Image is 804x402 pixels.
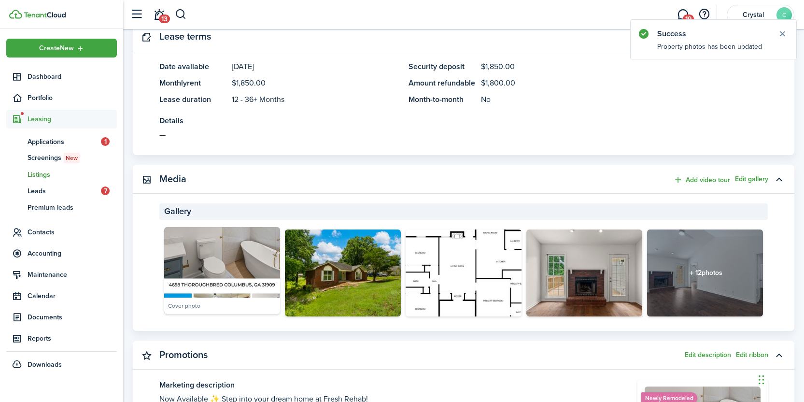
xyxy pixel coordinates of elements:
[409,94,476,105] panel-main-title: Month-to-month
[647,230,763,316] div: 12 photos
[159,349,208,360] panel-main-title: Promotions
[481,94,768,105] panel-main-description: No
[736,351,768,359] button: Edit ribbon
[28,114,117,124] span: Leasing
[232,61,399,72] panel-main-description: [DATE]
[759,365,764,394] div: Drag
[526,230,642,316] img: Image
[28,153,117,163] span: Screenings
[771,171,787,187] button: Toggle accordion
[24,12,66,18] img: TenantCloud
[159,77,227,89] panel-main-title: Monthly rent
[6,67,117,86] a: Dashboard
[6,39,117,57] button: Open menu
[28,291,117,301] span: Calendar
[756,356,804,402] div: Chat Widget
[6,183,117,199] a: Leads7
[39,45,74,52] span: Create New
[28,227,117,237] span: Contacts
[127,5,146,24] button: Open sidebar
[6,133,117,150] a: Applications1
[685,351,731,359] button: Edit description
[101,137,110,146] span: 1
[28,312,117,322] span: Documents
[159,115,768,141] panel-main-item-text: —
[159,14,170,23] span: 13
[696,6,712,23] button: Open resource center
[735,175,768,183] button: Edit gallery
[481,61,768,72] panel-main-description: $1,850.00
[406,230,522,316] img: Image
[232,77,399,89] panel-main-description: $1,850.00
[6,150,117,166] a: ScreeningsNew
[409,61,476,72] panel-main-title: Security deposit
[159,379,608,391] panel-main-title: Marketing description
[6,166,117,183] a: Listings
[232,94,399,105] panel-main-description: 12 - 36+ Months
[28,202,117,213] span: Premium leads
[28,359,62,370] span: Downloads
[683,14,694,23] span: 19
[776,7,792,23] avatar-text: C
[28,270,117,280] span: Maintenance
[159,173,186,185] panel-main-title: Media
[771,347,787,363] button: Toggle accordion
[28,333,117,344] span: Reports
[631,42,796,59] notify-body: Property photos has been updated
[168,301,200,310] div: Cover photo
[734,12,773,18] span: Crystal
[150,2,168,27] a: Notifications
[66,154,78,162] span: New
[481,77,768,89] panel-main-description: $1,800.00
[28,72,117,82] span: Dashboard
[164,227,280,314] img: Image
[6,199,117,215] a: Premium leads
[133,203,794,331] panel-main-body: Toggle accordion
[776,27,789,41] button: Close notify
[409,77,476,89] panel-main-title: Amount refundable
[673,174,730,186] button: Add video tour
[674,2,692,27] a: Messaging
[175,6,187,23] button: Search
[28,248,117,258] span: Accounting
[657,28,768,40] notify-title: Success
[28,93,117,103] span: Portfolio
[101,187,110,195] span: 7
[133,61,794,155] panel-main-body: Toggle accordion
[28,186,101,196] span: Leads
[159,31,211,42] panel-main-title: Lease terms
[159,94,227,105] panel-main-title: Lease duration
[9,10,22,19] img: TenantCloud
[164,205,191,218] span: Gallery
[159,115,768,127] panel-main-title: Details
[28,170,117,180] span: Listings
[756,356,804,402] iframe: To enrich screen reader interactions, please activate Accessibility in Grammarly extension settings
[28,137,101,147] span: Applications
[285,230,401,316] img: Image
[6,329,117,348] a: Reports
[159,61,227,72] panel-main-title: Date available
